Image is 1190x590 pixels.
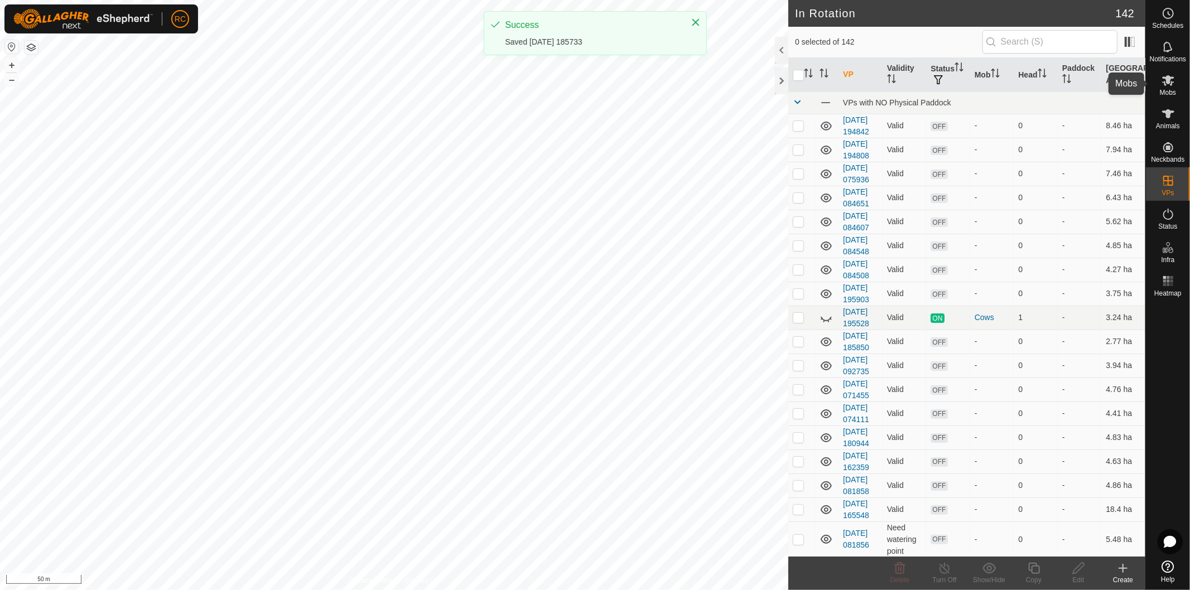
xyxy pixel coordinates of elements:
[1101,330,1145,354] td: 2.77 ha
[883,330,927,354] td: Valid
[843,259,869,280] a: [DATE] 084508
[1058,521,1102,557] td: -
[843,331,869,352] a: [DATE] 185850
[1161,257,1174,263] span: Infra
[931,409,947,419] span: OFF
[883,162,927,186] td: Valid
[931,505,947,515] span: OFF
[931,481,947,491] span: OFF
[931,122,947,131] span: OFF
[883,521,927,557] td: Need watering point
[5,73,18,86] button: –
[1014,354,1058,378] td: 0
[975,192,1010,204] div: -
[975,408,1010,419] div: -
[975,240,1010,252] div: -
[1058,282,1102,306] td: -
[1058,306,1102,330] td: -
[926,58,970,92] th: Status
[1014,306,1058,330] td: 1
[1161,576,1175,583] span: Help
[1014,473,1058,497] td: 0
[1101,58,1145,92] th: [GEOGRAPHIC_DATA] Area
[843,529,869,549] a: [DATE] 081856
[1058,378,1102,402] td: -
[931,289,947,299] span: OFF
[931,433,947,443] span: OFF
[25,41,38,54] button: Map Layers
[883,114,927,138] td: Valid
[1101,258,1145,282] td: 4.27 ha
[1014,258,1058,282] td: 0
[1038,70,1047,79] p-sorticon: Activate to sort
[1158,223,1177,230] span: Status
[975,120,1010,132] div: -
[843,283,869,304] a: [DATE] 195903
[883,449,927,473] td: Valid
[975,534,1010,545] div: -
[1058,354,1102,378] td: -
[1058,402,1102,425] td: -
[1014,234,1058,258] td: 0
[505,18,680,32] div: Success
[688,14,704,30] button: Close
[1101,473,1145,497] td: 4.86 ha
[883,378,927,402] td: Valid
[1154,290,1182,297] span: Heatmap
[975,312,1010,323] div: Cows
[975,360,1010,371] div: -
[1058,186,1102,210] td: -
[5,59,18,72] button: +
[1058,114,1102,138] td: -
[1101,378,1145,402] td: 4.76 ha
[1150,56,1186,62] span: Notifications
[883,234,927,258] td: Valid
[991,70,1000,79] p-sorticon: Activate to sort
[1014,58,1058,92] th: Head
[1014,521,1058,557] td: 0
[883,473,927,497] td: Valid
[843,427,869,448] a: [DATE] 180944
[1056,575,1101,585] div: Edit
[967,575,1011,585] div: Show/Hide
[1101,306,1145,330] td: 3.24 ha
[955,64,963,73] p-sorticon: Activate to sort
[931,361,947,371] span: OFF
[883,138,927,162] td: Valid
[975,288,1010,299] div: -
[1101,354,1145,378] td: 3.94 ha
[804,70,813,79] p-sorticon: Activate to sort
[1146,556,1190,587] a: Help
[975,432,1010,443] div: -
[1014,210,1058,234] td: 0
[1151,156,1184,163] span: Neckbands
[931,313,944,323] span: ON
[1014,330,1058,354] td: 0
[843,235,869,256] a: [DATE] 084548
[1101,425,1145,449] td: 4.83 ha
[883,58,927,92] th: Validity
[883,425,927,449] td: Valid
[975,456,1010,467] div: -
[931,457,947,467] span: OFF
[883,497,927,521] td: Valid
[1101,497,1145,521] td: 18.4 ha
[1014,282,1058,306] td: 0
[1101,521,1145,557] td: 5.48 ha
[795,36,982,48] span: 0 selected of 142
[1058,162,1102,186] td: -
[931,385,947,395] span: OFF
[931,146,947,155] span: OFF
[839,58,883,92] th: VP
[975,504,1010,515] div: -
[931,337,947,347] span: OFF
[1101,402,1145,425] td: 4.41 ha
[1014,378,1058,402] td: 0
[931,170,947,179] span: OFF
[405,576,438,586] a: Contact Us
[1014,402,1058,425] td: 0
[975,144,1010,156] div: -
[843,379,869,400] a: [DATE] 071455
[1152,22,1183,29] span: Schedules
[975,384,1010,395] div: -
